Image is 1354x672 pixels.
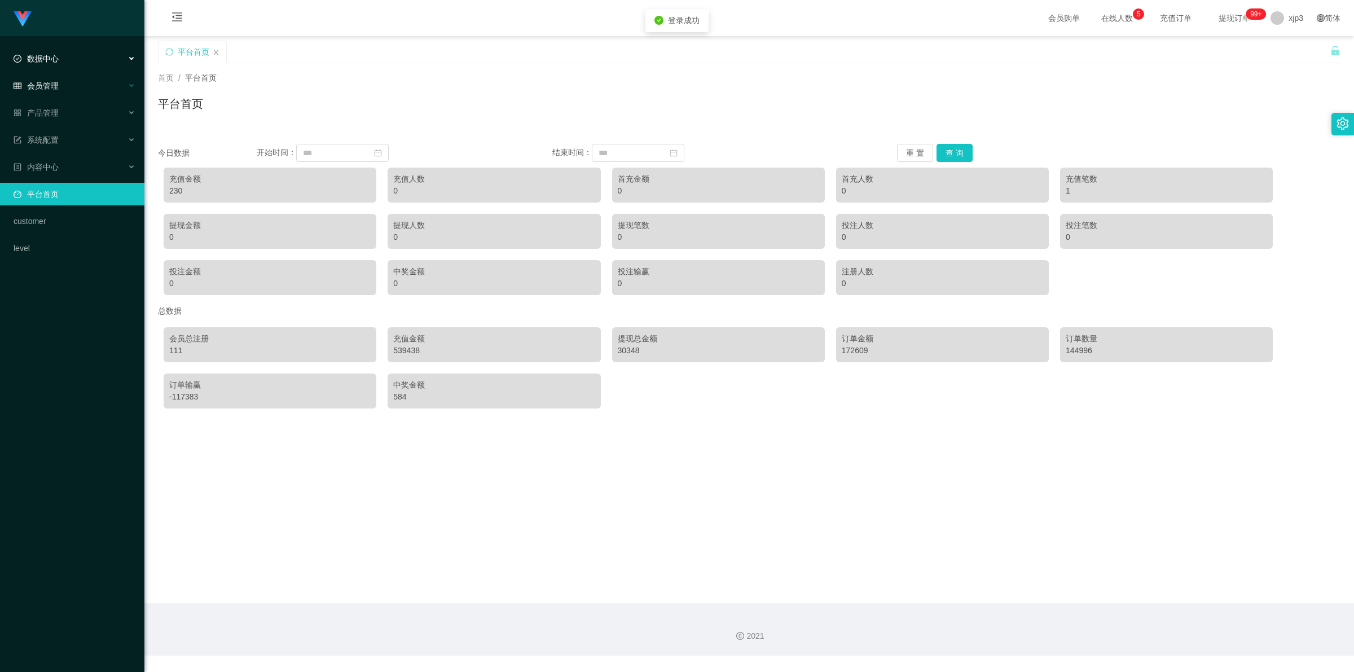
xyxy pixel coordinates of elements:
div: 0 [169,231,371,243]
div: 中奖金额 [393,266,595,278]
button: 查 询 [937,144,973,162]
sup: 5 [1133,8,1144,20]
i: 图标: copyright [736,632,744,640]
div: 首充人数 [842,173,1043,185]
div: 订单金额 [842,333,1043,345]
div: 订单数量 [1066,333,1267,345]
div: 首充金额 [618,173,819,185]
i: 图标: form [14,136,21,144]
div: -117383 [169,391,371,403]
span: 产品管理 [14,108,59,117]
div: 充值金额 [393,333,595,345]
div: 0 [169,278,371,289]
div: 584 [393,391,595,403]
div: 0 [618,231,819,243]
i: 图标: close [213,49,219,56]
i: 图标: profile [14,163,21,171]
div: 提现金额 [169,219,371,231]
button: 重 置 [897,144,933,162]
div: 提现笔数 [618,219,819,231]
span: / [178,73,181,82]
i: 图标: calendar [670,149,678,157]
span: 充值订单 [1154,14,1197,22]
span: 在线人数 [1096,14,1138,22]
span: 提现订单 [1213,14,1256,22]
span: 首页 [158,73,174,82]
a: 图标: dashboard平台首页 [14,183,135,205]
span: 结束时间： [552,148,592,157]
span: 数据中心 [14,54,59,63]
div: 2021 [153,630,1345,642]
div: 订单输赢 [169,379,371,391]
i: 图标: sync [165,48,173,56]
sup: 251 [1246,8,1266,20]
div: 144996 [1066,345,1267,357]
div: 投注笔数 [1066,219,1267,231]
i: 图标: table [14,82,21,90]
span: 会员管理 [14,81,59,90]
div: 0 [618,278,819,289]
span: 登录成功 [668,16,700,25]
img: logo.9652507e.png [14,11,32,27]
div: 0 [618,185,819,197]
div: 111 [169,345,371,357]
div: 1 [1066,185,1267,197]
div: 0 [842,231,1043,243]
div: 中奖金额 [393,379,595,391]
div: 充值人数 [393,173,595,185]
div: 0 [393,185,595,197]
i: icon: check-circle [654,16,663,25]
div: 539438 [393,345,595,357]
a: level [14,237,135,260]
div: 提现人数 [393,219,595,231]
div: 提现总金额 [618,333,819,345]
h1: 平台首页 [158,95,203,112]
div: 0 [393,231,595,243]
i: 图标: menu-fold [158,1,196,37]
span: 内容中心 [14,162,59,172]
div: 0 [842,185,1043,197]
div: 会员总注册 [169,333,371,345]
i: 图标: check-circle-o [14,55,21,63]
div: 注册人数 [842,266,1043,278]
i: 图标: setting [1337,117,1349,130]
a: customer [14,210,135,232]
div: 平台首页 [178,41,209,63]
span: 系统配置 [14,135,59,144]
div: 总数据 [158,301,1340,322]
div: 投注输赢 [618,266,819,278]
i: 图标: global [1317,14,1325,22]
div: 充值笔数 [1066,173,1267,185]
div: 投注人数 [842,219,1043,231]
div: 充值金额 [169,173,371,185]
div: 今日数据 [158,147,257,159]
span: 开始时间： [257,148,296,157]
div: 172609 [842,345,1043,357]
i: 图标: calendar [374,149,382,157]
span: 平台首页 [185,73,217,82]
i: 图标: appstore-o [14,109,21,117]
p: 5 [1137,8,1141,20]
div: 0 [842,278,1043,289]
div: 230 [169,185,371,197]
div: 0 [393,278,595,289]
div: 0 [1066,231,1267,243]
i: 图标: unlock [1330,46,1340,56]
div: 投注金额 [169,266,371,278]
div: 30348 [618,345,819,357]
